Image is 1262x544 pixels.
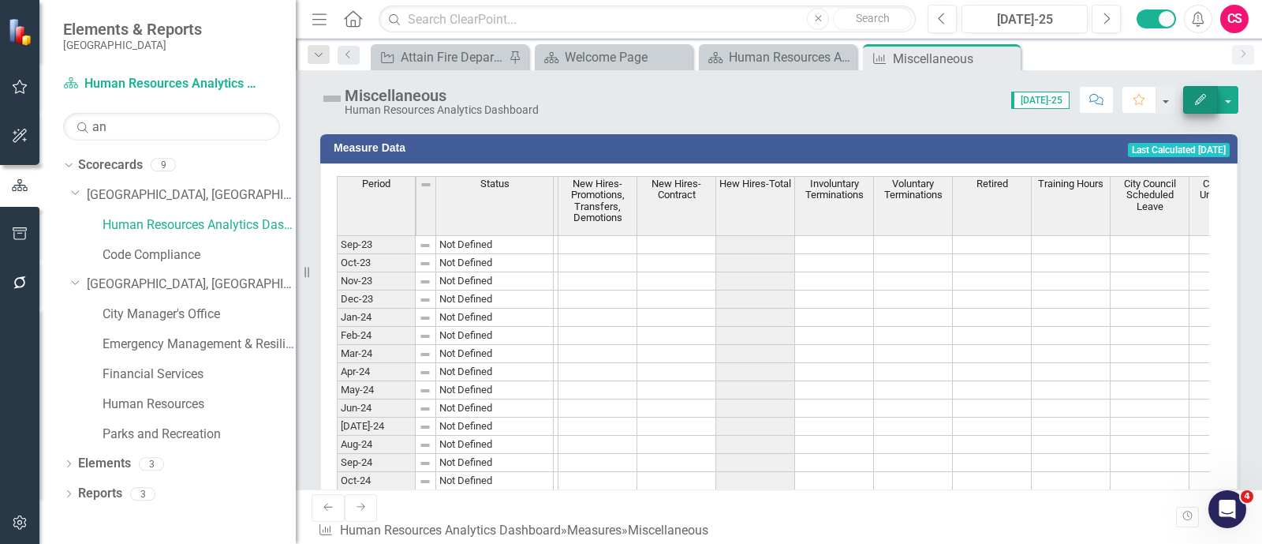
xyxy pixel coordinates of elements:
[337,272,416,291] td: Nov-23
[337,381,416,400] td: May-24
[798,178,870,201] span: Involuntary Terminations
[1011,92,1070,109] span: [DATE]-25
[856,12,890,24] span: Search
[419,239,431,252] img: 8DAGhfEEPCf229AAAAAElFTkSuQmCC
[419,385,431,397] img: 8DAGhfEEPCf229AAAAAElFTkSuQmCC
[1038,178,1103,189] span: Training Hours
[345,104,539,116] div: Human Resources Analytics Dashboard
[1208,490,1246,528] iframe: Intercom live chat
[337,254,416,272] td: Oct-23
[419,475,431,488] img: 8DAGhfEEPCf229AAAAAElFTkSuQmCC
[78,455,131,473] a: Elements
[345,87,539,104] div: Miscellaneous
[103,246,296,264] a: Code Compliance
[151,159,176,172] div: 9
[337,436,416,454] td: Aug-24
[103,336,296,354] a: Emergency Management & Resilience
[480,178,510,189] span: Status
[337,472,416,490] td: Oct-24
[103,306,296,324] a: City Manager's Office
[337,291,416,309] td: Dec-23
[337,418,416,436] td: [DATE]-24
[419,439,431,452] img: 8DAGhfEEPCf229AAAAAElFTkSuQmCC
[63,113,280,141] input: Search Below...
[419,330,431,343] img: 8DAGhfEEPCf229AAAAAElFTkSuQmCC
[628,523,708,538] div: Miscellaneous
[103,396,296,414] a: Human Resources
[1114,178,1185,212] span: City Council Scheduled Leave
[379,6,916,33] input: Search ClearPoint...
[401,47,505,67] div: Attain Fire Department Accreditation from the Center of Public Safety Excellence
[337,345,416,363] td: Mar-24
[436,235,554,254] td: Not Defined
[63,75,260,93] a: Human Resources Analytics Dashboard
[436,309,554,327] td: Not Defined
[436,345,554,363] td: Not Defined
[319,86,345,111] img: Not Defined
[436,327,554,345] td: Not Defined
[419,421,431,433] img: 8DAGhfEEPCf229AAAAAElFTkSuQmCC
[436,400,554,418] td: Not Defined
[562,178,633,223] span: New Hires-Promotions, Transfers, Demotions
[63,39,202,51] small: [GEOGRAPHIC_DATA]
[87,276,296,294] a: [GEOGRAPHIC_DATA], [GEOGRAPHIC_DATA] Strategic Plan
[436,418,554,436] td: Not Defined
[419,457,431,470] img: 8DAGhfEEPCf229AAAAAElFTkSuQmCC
[877,178,949,201] span: Voluntary Terminations
[967,10,1082,29] div: [DATE]-25
[420,178,432,191] img: 8DAGhfEEPCf229AAAAAElFTkSuQmCC
[419,403,431,415] img: 8DAGhfEEPCf229AAAAAElFTkSuQmCC
[961,5,1088,33] button: [DATE]-25
[130,487,155,501] div: 3
[703,47,853,67] a: Human Resources Analytics Dashboard
[103,216,296,234] a: Human Resources Analytics Dashboard
[567,523,622,538] a: Measures
[419,257,431,270] img: 8DAGhfEEPCf229AAAAAElFTkSuQmCC
[337,327,416,345] td: Feb-24
[337,400,416,418] td: Jun-24
[436,454,554,472] td: Not Defined
[833,8,912,30] button: Search
[419,348,431,361] img: 8DAGhfEEPCf229AAAAAElFTkSuQmCC
[103,426,296,444] a: Parks and Recreation
[8,18,35,46] img: ClearPoint Strategy
[375,47,505,67] a: Attain Fire Department Accreditation from the Center of Public Safety Excellence
[337,309,416,327] td: Jan-24
[337,454,416,472] td: Sep-24
[539,47,689,67] a: Welcome Page
[640,178,712,201] span: New Hires-Contract
[78,156,143,174] a: Scorecards
[719,178,791,189] span: Hew Hires-Total
[1128,143,1230,157] span: Last Calculated [DATE]
[362,178,390,189] span: Period
[893,49,1017,69] div: Miscellaneous
[1220,5,1249,33] button: CS
[436,254,554,272] td: Not Defined
[436,381,554,400] td: Not Defined
[87,186,296,204] a: [GEOGRAPHIC_DATA], [GEOGRAPHIC_DATA] Business Initiatives
[337,363,416,381] td: Apr-24
[976,178,1008,189] span: Retired
[334,142,705,154] h3: Measure Data
[565,47,689,67] div: Welcome Page
[78,485,122,503] a: Reports
[729,47,853,67] div: Human Resources Analytics Dashboard
[63,20,202,39] span: Elements & Reports
[340,523,561,538] a: Human Resources Analytics Dashboard
[1241,490,1253,503] span: 4
[436,472,554,490] td: Not Defined
[318,522,715,540] div: » »
[419,312,431,325] img: 8DAGhfEEPCf229AAAAAElFTkSuQmCC
[419,366,431,379] img: 8DAGhfEEPCf229AAAAAElFTkSuQmCC
[419,294,431,306] img: 8DAGhfEEPCf229AAAAAElFTkSuQmCC
[436,291,554,309] td: Not Defined
[436,363,554,381] td: Not Defined
[337,235,416,254] td: Sep-23
[103,366,296,384] a: Financial Services
[436,436,554,454] td: Not Defined
[419,276,431,288] img: 8DAGhfEEPCf229AAAAAElFTkSuQmCC
[139,457,164,471] div: 3
[436,272,554,291] td: Not Defined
